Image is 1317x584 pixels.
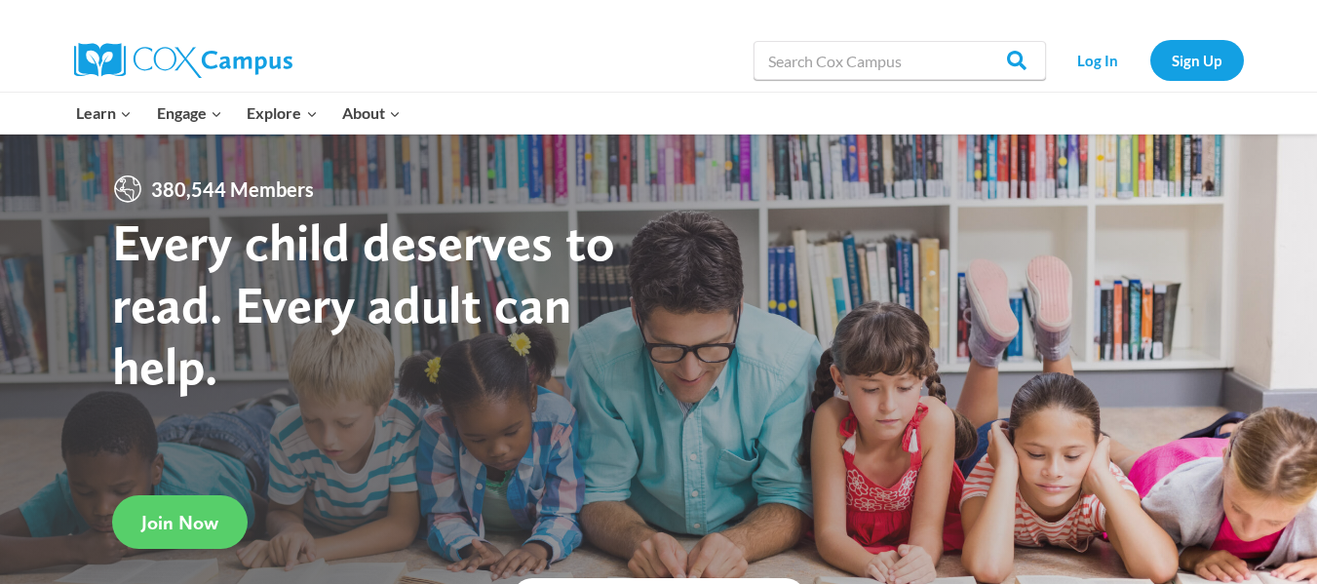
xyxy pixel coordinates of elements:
img: Cox Campus [74,43,292,78]
span: 380,544 Members [143,174,322,205]
nav: Secondary Navigation [1056,40,1244,80]
span: Join Now [141,511,218,534]
span: Learn [76,100,132,126]
a: Join Now [112,495,248,549]
span: Engage [157,100,222,126]
span: About [342,100,401,126]
strong: Every child deserves to read. Every adult can help. [112,211,615,397]
input: Search Cox Campus [754,41,1046,80]
span: Explore [247,100,317,126]
nav: Primary Navigation [64,93,413,134]
a: Sign Up [1150,40,1244,80]
a: Log In [1056,40,1141,80]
